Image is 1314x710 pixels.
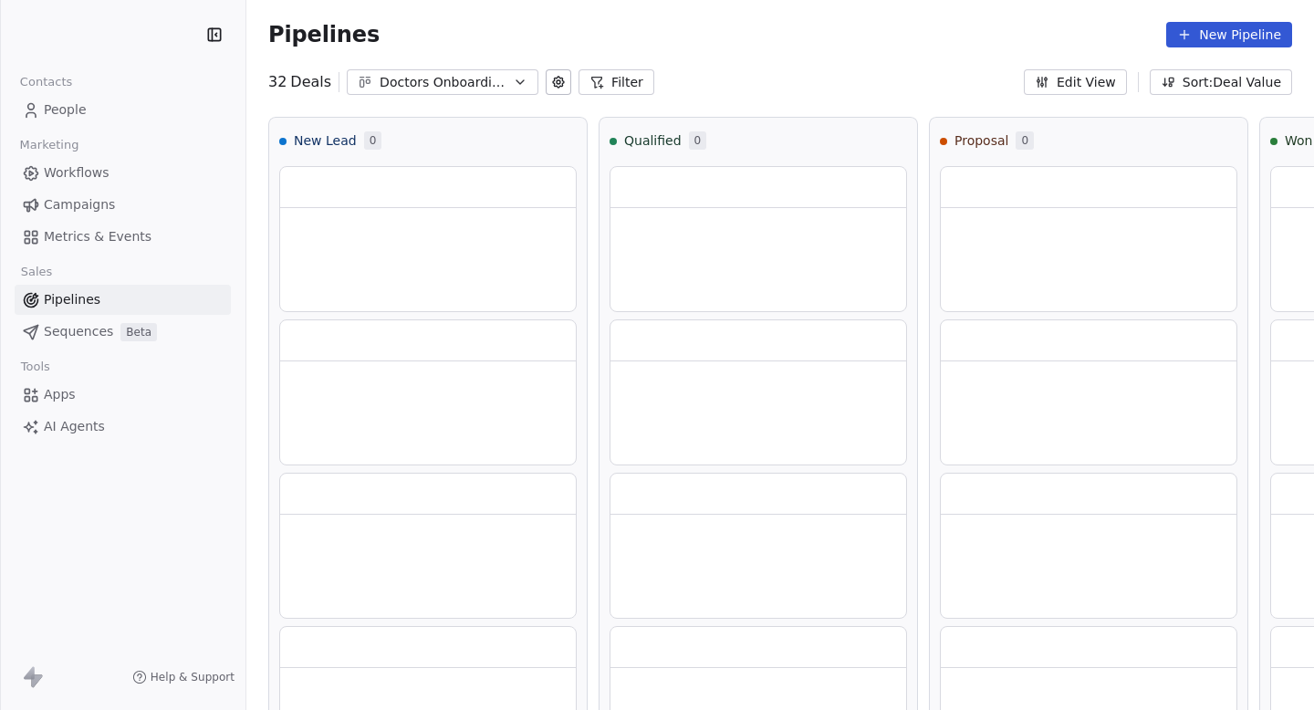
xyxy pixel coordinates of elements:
span: Marketing [12,131,87,159]
span: AI Agents [44,417,105,436]
span: Sales [13,258,60,286]
div: Doctors Onboarding [380,73,506,92]
a: SequencesBeta [15,317,231,347]
span: Won [1285,131,1312,150]
span: New Lead [294,131,357,150]
span: Proposal [954,131,1008,150]
span: Qualified [624,131,682,150]
a: Metrics & Events [15,222,231,252]
span: Pipelines [268,22,380,47]
a: Apps [15,380,231,410]
span: Campaigns [44,195,115,214]
span: Beta [120,323,157,341]
span: Contacts [12,68,80,96]
a: AI Agents [15,412,231,442]
span: Apps [44,385,76,404]
span: Tools [13,353,57,381]
a: Campaigns [15,190,231,220]
button: New Pipeline [1166,22,1292,47]
span: Metrics & Events [44,227,151,246]
a: Help & Support [132,670,235,684]
span: Deals [290,71,331,93]
button: Edit View [1024,69,1127,95]
a: People [15,95,231,125]
span: Pipelines [44,290,100,309]
button: Sort: Deal Value [1150,69,1292,95]
div: 32 [268,71,331,93]
span: People [44,100,87,120]
span: Sequences [44,322,113,341]
span: 0 [689,131,707,150]
span: Workflows [44,163,109,183]
span: 0 [1016,131,1034,150]
a: Pipelines [15,285,231,315]
button: Filter [579,69,654,95]
span: 0 [364,131,382,150]
span: Help & Support [151,670,235,684]
a: Workflows [15,158,231,188]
